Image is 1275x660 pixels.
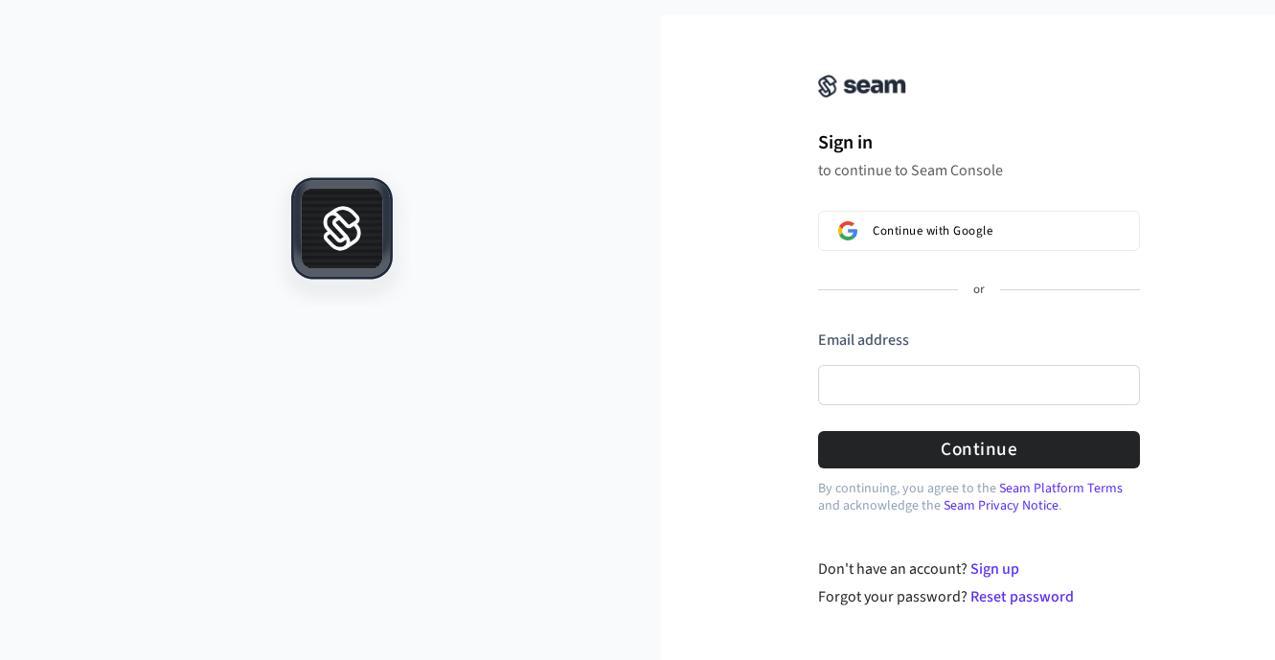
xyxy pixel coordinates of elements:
p: to continue to Seam Console [818,161,1140,180]
a: Seam Privacy Notice [944,496,1059,515]
h1: Sign in [818,128,1140,157]
img: Sign in with Google [838,221,857,240]
span: Continue with Google [873,223,992,239]
button: Sign in with GoogleContinue with Google [818,211,1140,251]
p: or [973,282,985,299]
p: By continuing, you agree to the and acknowledge the . [818,480,1140,514]
a: Sign up [970,558,1019,580]
a: Seam Platform Terms [999,479,1123,498]
img: Seam Console [818,75,906,98]
label: Email address [818,330,909,351]
div: Forgot your password? [818,585,1141,608]
a: Reset password [970,586,1074,607]
button: Continue [818,431,1140,468]
div: Don't have an account? [818,558,1141,580]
